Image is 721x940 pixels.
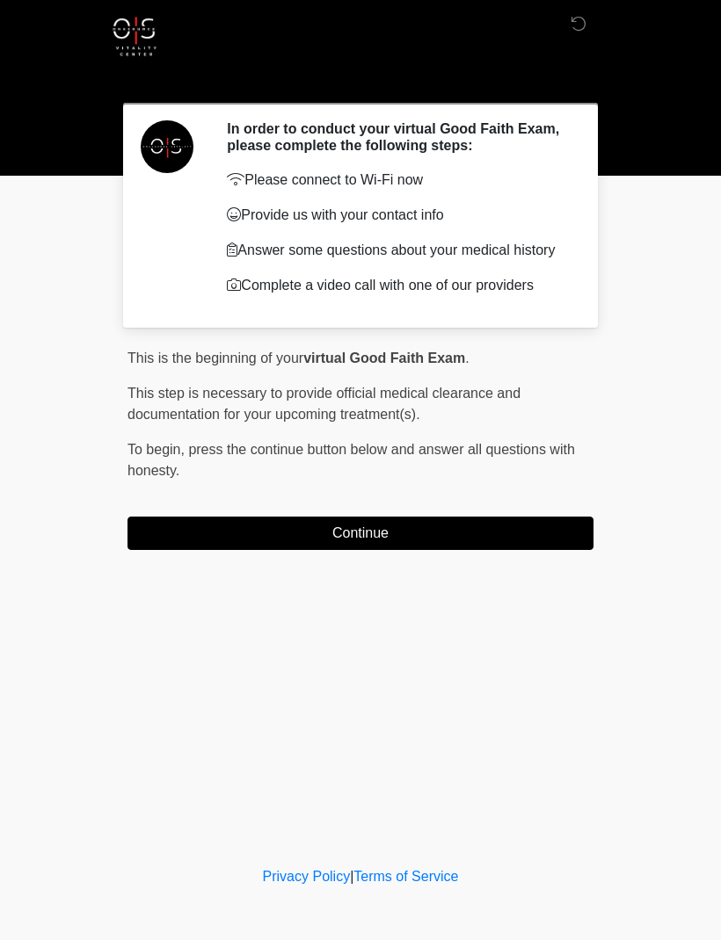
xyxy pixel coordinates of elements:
[114,63,607,96] h1: ‎ ‎
[127,442,188,457] span: To begin,
[227,120,567,154] h2: In order to conduct your virtual Good Faith Exam, please complete the following steps:
[353,869,458,884] a: Terms of Service
[141,120,193,173] img: Agent Avatar
[227,275,567,296] p: Complete a video call with one of our providers
[110,13,161,60] img: OneSource Vitality Logo
[127,351,303,365] span: This is the beginning of your
[465,351,469,365] span: .
[127,517,594,550] button: Continue
[127,442,575,478] span: press the continue button below and answer all questions with honesty.
[127,386,521,422] span: This step is necessary to provide official medical clearance and documentation for your upcoming ...
[350,869,353,884] a: |
[303,351,465,365] strong: virtual Good Faith Exam
[227,170,567,191] p: Please connect to Wi-Fi now
[227,205,567,226] p: Provide us with your contact info
[263,869,351,884] a: Privacy Policy
[227,240,567,261] p: Answer some questions about your medical history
